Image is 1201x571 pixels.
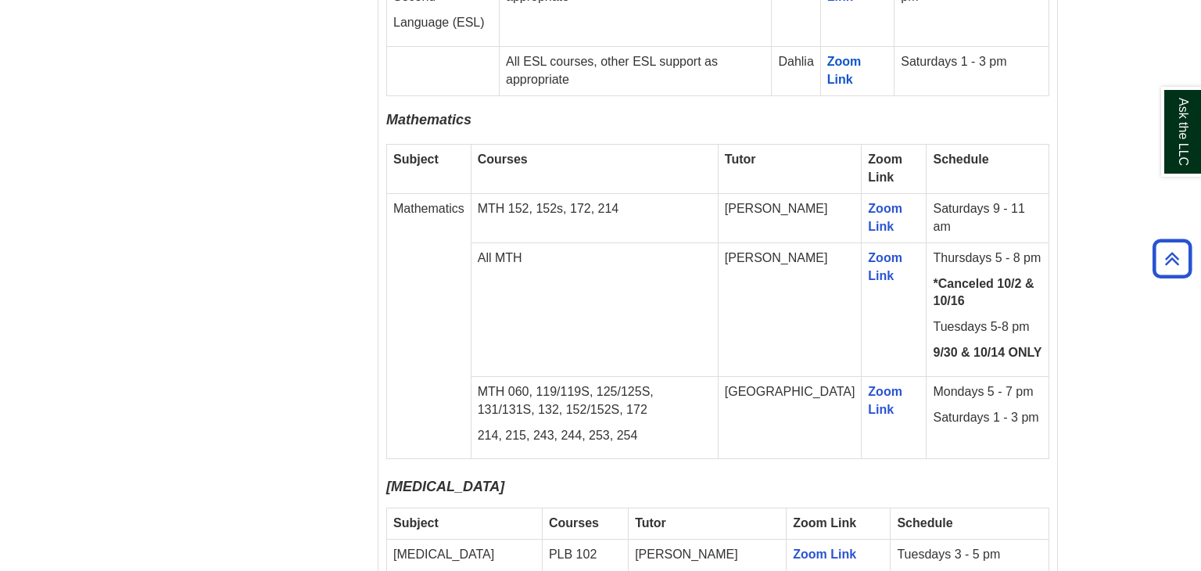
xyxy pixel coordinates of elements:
p: Tuesdays 5-8 pm [933,318,1042,336]
strong: Tutor [725,153,756,166]
a: Zoom Link [868,251,902,282]
td: [GEOGRAPHIC_DATA] [718,376,862,459]
p: Saturdays 1 - 3 pm [901,53,1042,71]
a: Zoom Link [868,202,902,233]
p: MTH 060, 119/119S, 125/125S, 131/131S, 132, 152/152S, 172 [478,383,712,419]
p: Mondays 5 - 7 pm [933,383,1042,401]
strong: Courses [478,153,528,166]
a: Back to Top [1147,248,1197,269]
strong: Courses [549,516,599,530]
td: All ESL courses, other ESL support as appropriate [499,47,771,96]
td: Dahlia [772,47,820,96]
p: Saturdays 1 - 3 pm [933,409,1042,427]
p: PLB 102 [549,546,622,564]
td: [PERSON_NAME] [718,242,862,376]
strong: Zoom Link [868,153,902,184]
strong: 9/30 & 10/14 ONLY [933,346,1041,359]
strong: Subject [393,516,439,530]
td: Saturdays 9 - 11 am [927,194,1049,243]
p: All MTH [478,250,712,268]
a: Zoom Link [827,55,865,86]
strong: Schedule [933,153,988,166]
i: [MEDICAL_DATA] [386,479,504,494]
a: Zoom Link [868,385,902,416]
p: Tuesdays 3 - 5 pm [897,546,1042,564]
strong: Tutor [635,516,666,530]
td: MTH 152, 152s, 172, 214 [471,194,718,243]
p: Thursdays 5 - 8 pm [933,250,1042,268]
strong: Subject [393,153,439,166]
a: Zoom Link [793,548,856,561]
p: Language (ESL) [393,14,493,32]
strong: Schedule [897,516,952,530]
p: 214, 215, 243, 244, 253, 254 [478,427,712,445]
td: [PERSON_NAME] [718,194,862,243]
td: Mathematics [387,194,471,459]
strong: *Canceled 10/2 & 10/16 [933,277,1034,308]
strong: Zoom Link [793,516,856,530]
span: Mathematics [386,112,471,127]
